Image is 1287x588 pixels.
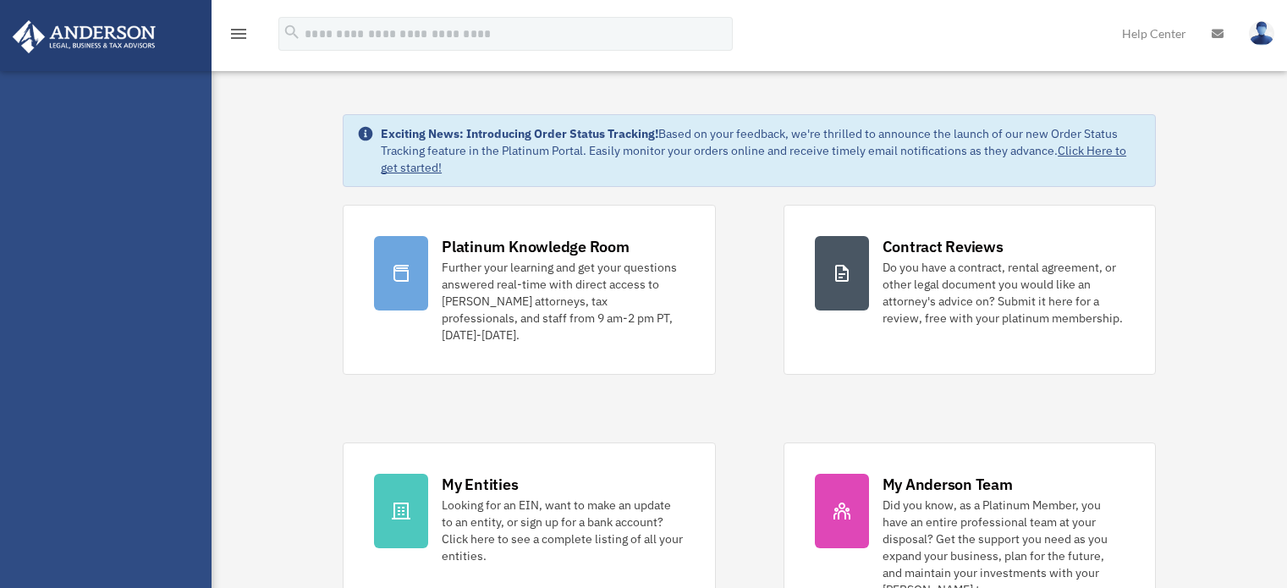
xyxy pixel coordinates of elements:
div: Further your learning and get your questions answered real-time with direct access to [PERSON_NAM... [442,259,684,343]
img: User Pic [1249,21,1274,46]
i: search [283,23,301,41]
a: menu [228,30,249,44]
div: My Anderson Team [883,474,1013,495]
div: Platinum Knowledge Room [442,236,630,257]
div: Based on your feedback, we're thrilled to announce the launch of our new Order Status Tracking fe... [381,125,1141,176]
i: menu [228,24,249,44]
img: Anderson Advisors Platinum Portal [8,20,161,53]
a: Click Here to get started! [381,143,1126,175]
div: Do you have a contract, rental agreement, or other legal document you would like an attorney's ad... [883,259,1125,327]
a: Platinum Knowledge Room Further your learning and get your questions answered real-time with dire... [343,205,715,375]
div: Looking for an EIN, want to make an update to an entity, or sign up for a bank account? Click her... [442,497,684,564]
div: My Entities [442,474,518,495]
strong: Exciting News: Introducing Order Status Tracking! [381,126,658,141]
a: Contract Reviews Do you have a contract, rental agreement, or other legal document you would like... [784,205,1156,375]
div: Contract Reviews [883,236,1004,257]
